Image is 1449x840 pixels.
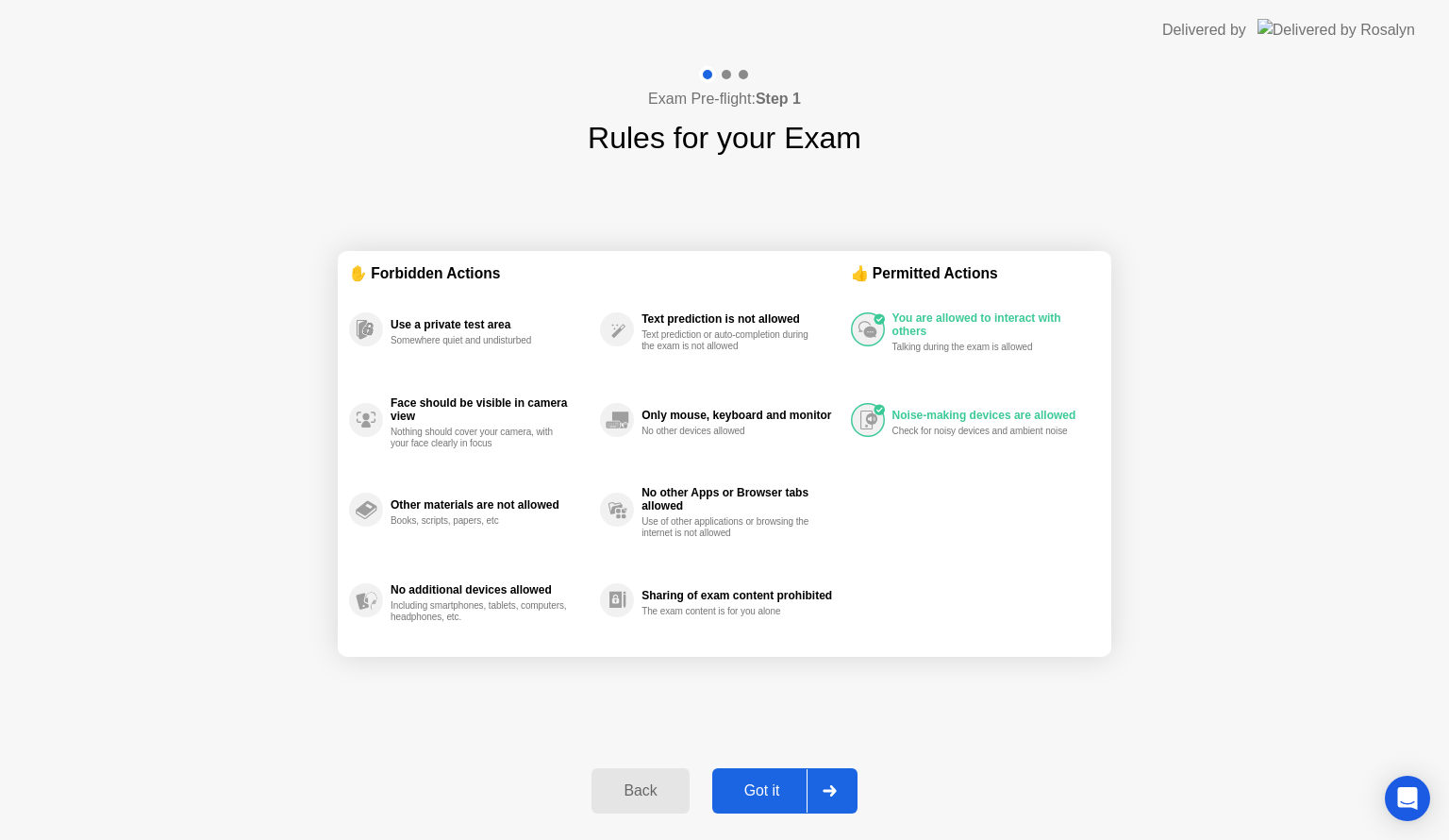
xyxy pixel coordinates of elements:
div: No other devices allowed [641,426,820,437]
div: Text prediction is not allowed [641,312,841,326]
div: No additional devices allowed [391,583,591,596]
div: Open Intercom Messenger [1385,776,1430,821]
b: Step 1 [756,91,801,107]
div: Other materials are not allowed [391,498,591,512]
h4: Exam Pre-flight: [648,88,801,110]
div: Use a private test area [391,318,591,331]
div: Text prediction or auto-completion during the exam is not allowed [641,329,820,352]
div: ✋ Forbidden Actions [349,262,851,284]
div: Use of other applications or browsing the internet is not allowed [641,516,820,539]
div: Got it [718,782,807,799]
div: Books, scripts, papers, etc [391,515,569,527]
div: Including smartphones, tablets, computers, headphones, etc. [391,600,569,623]
div: Delivered by [1162,19,1246,42]
div: Back [597,782,683,799]
div: The exam content is for you alone [641,606,820,617]
img: Delivered by Rosalyn [1257,19,1415,41]
div: Only mouse, keyboard and monitor [641,409,841,422]
div: You are allowed to interact with others [892,311,1091,338]
button: Back [591,768,689,814]
button: Got it [712,768,858,814]
div: No other Apps or Browser tabs allowed [641,486,841,512]
div: Talking during the exam is allowed [892,342,1071,353]
div: Face should be visible in camera view [391,396,591,423]
div: 👍 Permitted Actions [851,262,1100,284]
div: Nothing should cover your camera, with your face clearly in focus [391,427,569,449]
div: Somewhere quiet and undisturbed [391,335,569,346]
div: Noise-making devices are allowed [892,409,1091,422]
div: Check for noisy devices and ambient noise [892,426,1071,437]
div: Sharing of exam content prohibited [641,589,841,602]
h1: Rules for your Exam [588,115,861,160]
